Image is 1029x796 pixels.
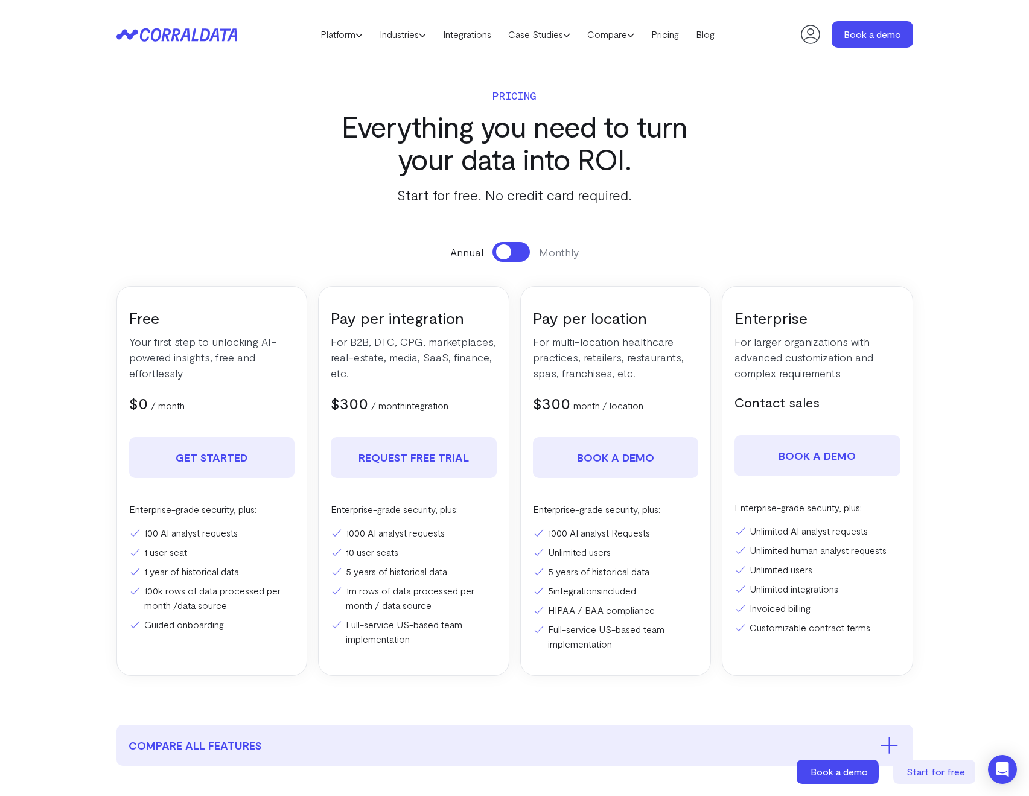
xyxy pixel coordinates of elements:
[129,545,295,559] li: 1 user seat
[319,110,711,175] h3: Everything you need to turn your data into ROI.
[533,603,699,617] li: HIPAA / BAA compliance
[832,21,913,48] a: Book a demo
[573,398,643,413] p: month / location
[533,564,699,579] li: 5 years of historical data
[734,543,900,558] li: Unlimited human analyst requests
[129,308,295,328] h3: Free
[371,398,448,413] p: / month
[331,617,497,646] li: Full-service US-based team implementation
[734,562,900,577] li: Unlimited users
[129,526,295,540] li: 100 AI analyst requests
[734,620,900,635] li: Customizable contract terms
[319,184,711,206] p: Start for free. No credit card required.
[988,755,1017,784] div: Open Intercom Messenger
[687,25,723,43] a: Blog
[533,622,699,651] li: Full-service US-based team implementation
[319,87,711,104] p: Pricing
[539,244,579,260] span: Monthly
[435,25,500,43] a: Integrations
[331,564,497,579] li: 5 years of historical data
[533,545,699,559] li: Unlimited users
[734,582,900,596] li: Unlimited integrations
[331,308,497,328] h3: Pay per integration
[129,502,295,517] p: Enterprise-grade security, plus:
[331,545,497,559] li: 10 user seats
[116,725,913,766] button: compare all features
[533,308,699,328] h3: Pay per location
[129,393,148,412] span: $0
[177,599,227,611] a: data source
[734,334,900,381] p: For larger organizations with advanced customization and complex requirements
[450,244,483,260] span: Annual
[331,334,497,381] p: For B2B, DTC, CPG, marketplaces, real-estate, media, SaaS, finance, etc.
[579,25,643,43] a: Compare
[331,584,497,613] li: 1m rows of data processed per month / data source
[129,334,295,381] p: Your first step to unlocking AI-powered insights, free and effortlessly
[734,393,900,411] h5: Contact sales
[129,584,295,613] li: 100k rows of data processed per month /
[734,435,900,476] a: Book a demo
[811,766,868,777] span: Book a demo
[331,437,497,478] a: REQUEST FREE TRIAL
[533,584,699,598] li: 5 included
[129,437,295,478] a: Get Started
[129,564,295,579] li: 1 year of historical data
[405,400,448,411] a: integration
[734,524,900,538] li: Unlimited AI analyst requests
[734,308,900,328] h3: Enterprise
[331,502,497,517] p: Enterprise-grade security, plus:
[533,393,570,412] span: $300
[893,760,978,784] a: Start for free
[734,500,900,515] p: Enterprise-grade security, plus:
[734,601,900,616] li: Invoiced billing
[151,398,185,413] p: / month
[312,25,371,43] a: Platform
[331,526,497,540] li: 1000 AI analyst requests
[533,502,699,517] p: Enterprise-grade security, plus:
[533,334,699,381] p: For multi-location healthcare practices, retailers, restaurants, spas, franchises, etc.
[797,760,881,784] a: Book a demo
[906,766,965,777] span: Start for free
[533,526,699,540] li: 1000 AI analyst Requests
[500,25,579,43] a: Case Studies
[533,437,699,478] a: Book a demo
[331,393,368,412] span: $300
[643,25,687,43] a: Pricing
[553,585,601,596] a: integrations
[129,617,295,632] li: Guided onboarding
[371,25,435,43] a: Industries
